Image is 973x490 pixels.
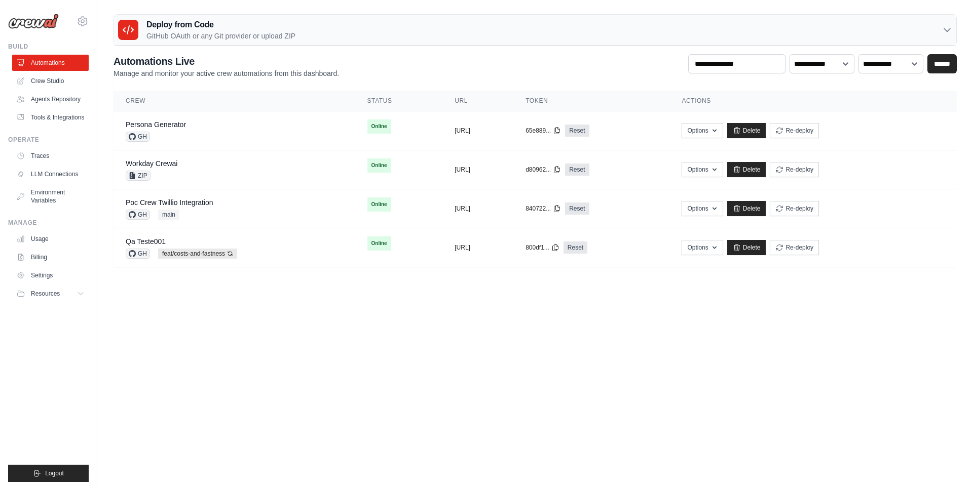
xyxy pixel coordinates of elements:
[565,125,589,137] a: Reset
[31,290,60,298] span: Resources
[727,123,766,138] a: Delete
[12,73,89,89] a: Crew Studio
[12,267,89,283] a: Settings
[126,198,213,207] a: Poc Crew Twillio Integration
[8,43,89,51] div: Build
[770,123,819,138] button: Re-deploy
[367,119,391,134] span: Online
[682,123,723,138] button: Options
[158,210,179,220] span: main
[682,240,723,255] button: Options
[12,285,89,302] button: Resources
[45,469,64,477] span: Logout
[513,91,669,111] th: Token
[367,197,391,212] span: Online
[12,184,89,209] a: Environment Variables
[526,243,559,252] button: 800df1...
[8,136,89,144] div: Operate
[727,201,766,216] a: Delete
[12,55,89,71] a: Automations
[770,240,819,255] button: Re-deploy
[355,91,443,111] th: Status
[126,132,150,142] span: GH
[114,68,339,78] p: Manage and monitor your active crew automations from this dashboard.
[526,205,561,213] button: 840722...
[12,231,89,247] a: Usage
[126,120,186,129] a: Persona Generator
[126,237,166,246] a: Qa Teste001
[126,171,151,181] span: ZIP
[727,240,766,255] a: Delete
[126,249,150,259] span: GH
[526,166,561,174] button: d80962...
[564,241,587,254] a: Reset
[367,236,391,251] span: Online
[126,210,150,220] span: GH
[565,202,589,215] a: Reset
[727,162,766,177] a: Delete
[669,91,957,111] th: Actions
[442,91,513,111] th: URL
[770,162,819,177] button: Re-deploy
[8,465,89,482] button: Logout
[682,201,723,216] button: Options
[12,109,89,126] a: Tools & Integrations
[8,14,59,29] img: Logo
[146,31,295,41] p: GitHub OAuth or any Git provider or upload ZIP
[114,54,339,68] h2: Automations Live
[158,249,237,259] span: feat/costs-and-fastness
[146,19,295,31] h3: Deploy from Code
[12,148,89,164] a: Traces
[526,127,561,135] button: 65e889...
[367,158,391,173] span: Online
[770,201,819,216] button: Re-deploy
[12,249,89,265] a: Billing
[114,91,355,111] th: Crew
[8,219,89,227] div: Manage
[565,164,589,176] a: Reset
[12,166,89,182] a: LLM Connections
[682,162,723,177] button: Options
[126,159,177,168] a: Workday Crewai
[12,91,89,107] a: Agents Repository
